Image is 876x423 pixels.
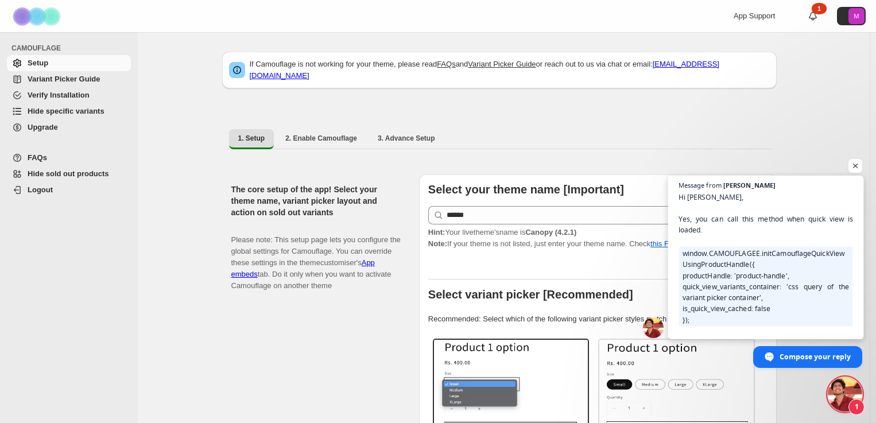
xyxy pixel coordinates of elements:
span: Avatar with initials M [848,8,865,24]
strong: Canopy (4.2.1) [525,228,576,236]
strong: Note: [428,239,447,248]
span: 1 [848,399,865,415]
strong: Hint: [428,228,445,236]
span: Upgrade [28,123,58,131]
p: If Camouflage is not working for your theme, please read and or reach out to us via chat or email: [250,59,770,82]
button: Avatar with initials M [837,7,866,25]
a: Upgrade [7,119,131,135]
p: If your theme is not listed, just enter your theme name. Check to find your theme name. [428,227,768,250]
b: Select variant picker [Recommended] [428,288,633,301]
span: FAQs [28,153,47,162]
a: this FAQ [650,239,679,248]
a: Hide sold out products [7,166,131,182]
text: M [854,13,859,20]
span: Your live theme's name is [428,228,577,236]
a: 1 [807,10,819,22]
span: Hide specific variants [28,107,104,115]
p: Recommended: Select which of the following variant picker styles match your theme. [428,313,768,325]
a: Variant Picker Guide [468,60,536,68]
a: FAQs [437,60,456,68]
span: Variant Picker Guide [28,75,100,83]
span: 3. Advance Setup [378,134,435,143]
span: [PERSON_NAME] [723,182,776,188]
a: FAQs [7,150,131,166]
span: CAMOUFLAGE [11,44,132,53]
div: Open chat [828,377,862,412]
h2: The core setup of the app! Select your theme name, variant picker layout and action on sold out v... [231,184,401,218]
span: App Support [734,11,775,20]
a: Variant Picker Guide [7,71,131,87]
a: Hide specific variants [7,103,131,119]
a: Logout [7,182,131,198]
img: Camouflage [9,1,67,32]
span: 2. Enable Camouflage [285,134,357,143]
span: Hide sold out products [28,169,109,178]
span: 1. Setup [238,134,265,143]
span: Compose your reply [780,347,851,367]
a: Setup [7,55,131,71]
span: Setup [28,59,48,67]
b: Select your theme name [Important] [428,183,624,196]
div: 1 [812,3,827,14]
span: Verify Installation [28,91,90,99]
span: Message from [679,182,722,188]
a: Verify Installation [7,87,131,103]
span: Logout [28,185,53,194]
p: Please note: This setup page lets you configure the global settings for Camouflage. You can overr... [231,223,401,292]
